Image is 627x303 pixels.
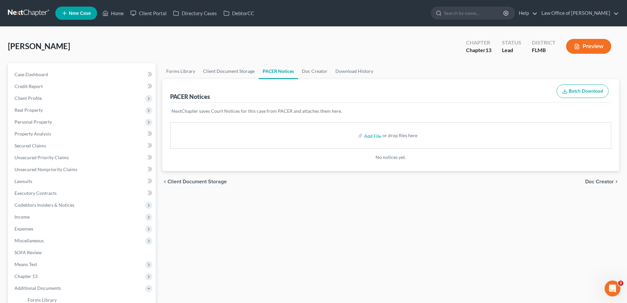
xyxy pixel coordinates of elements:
div: FLMB [532,46,556,54]
a: Credit Report [9,80,156,92]
a: Download History [331,63,377,79]
span: Real Property [14,107,43,113]
a: Client Portal [127,7,170,19]
a: Doc Creator [298,63,331,79]
p: NextChapter saves Court Notices for this case from PACER and attaches them here. [171,108,610,114]
a: Lawsuits [9,175,156,187]
a: Case Dashboard [9,69,156,80]
span: Income [14,214,30,220]
a: PACER Notices [259,63,298,79]
div: Chapter [466,46,491,54]
span: [PERSON_NAME] [8,41,70,51]
input: Search by name... [444,7,504,19]
span: Additional Documents [14,285,61,291]
a: Client Document Storage [199,63,259,79]
div: or drop files here [382,132,417,139]
span: Chapter 13 [14,273,38,279]
a: SOFA Review [9,247,156,258]
span: Unsecured Nonpriority Claims [14,167,77,172]
span: Client Profile [14,95,42,101]
span: Doc Creator [585,179,614,184]
a: Help [515,7,537,19]
span: Unsecured Priority Claims [14,155,69,160]
span: Case Dashboard [14,72,48,77]
span: Forms Library [28,297,57,303]
span: Secured Claims [14,143,46,148]
a: DebtorCC [220,7,257,19]
span: Property Analysis [14,131,51,136]
p: No notices yet. [170,154,611,161]
button: Preview [566,39,611,54]
a: Home [99,7,127,19]
div: Lead [502,46,521,54]
span: SOFA Review [14,250,42,255]
span: 13 [485,47,491,53]
span: Expenses [14,226,33,231]
div: PACER Notices [170,93,210,101]
a: Directory Cases [170,7,220,19]
a: Executory Contracts [9,187,156,199]
span: Batch Download [569,88,603,94]
span: Executory Contracts [14,190,57,196]
a: Unsecured Nonpriority Claims [9,164,156,175]
span: Codebtors Insiders & Notices [14,202,74,208]
div: Chapter [466,39,491,46]
div: Status [502,39,521,46]
span: 2 [618,281,623,286]
span: Credit Report [14,83,43,89]
span: Means Test [14,261,37,267]
a: Property Analysis [9,128,156,140]
i: chevron_left [162,179,168,184]
div: District [532,39,556,46]
iframe: Intercom live chat [605,281,620,296]
span: Lawsuits [14,178,32,184]
button: Doc Creator chevron_right [585,179,619,184]
span: New Case [69,11,91,16]
i: chevron_right [614,179,619,184]
button: Batch Download [557,84,609,98]
button: chevron_left Client Document Storage [162,179,227,184]
a: Secured Claims [9,140,156,152]
a: Forms Library [162,63,199,79]
span: Miscellaneous [14,238,44,243]
a: Unsecured Priority Claims [9,152,156,164]
span: Client Document Storage [168,179,227,184]
a: Law Office of [PERSON_NAME] [538,7,619,19]
span: Personal Property [14,119,52,125]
